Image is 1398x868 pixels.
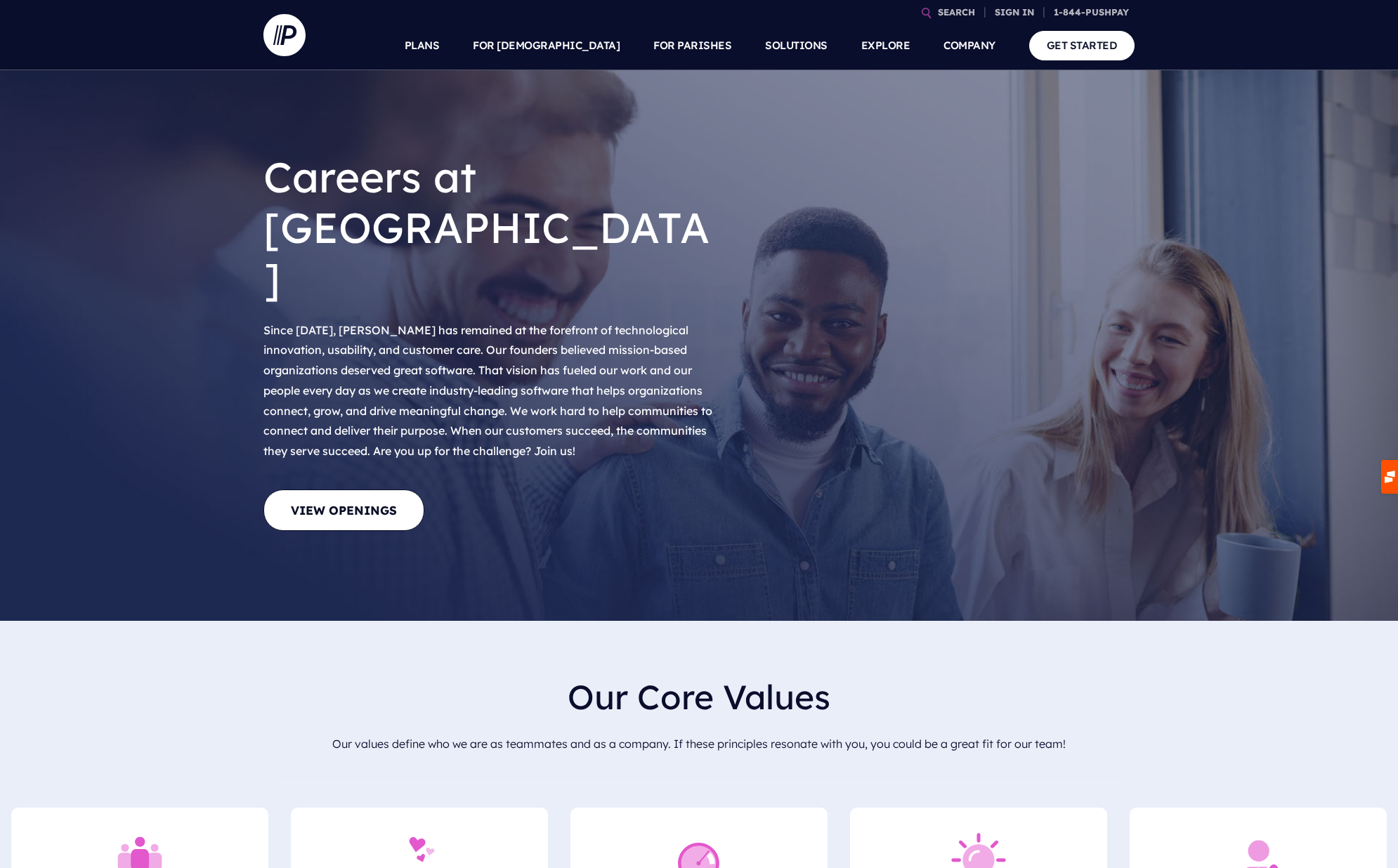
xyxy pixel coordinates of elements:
a: SOLUTIONS [765,21,828,70]
h1: Careers at [GEOGRAPHIC_DATA] [263,140,720,315]
span: Since [DATE], [PERSON_NAME] has remained at the forefront of technological innovation, usability,... [263,323,712,459]
a: FOR [DEMOGRAPHIC_DATA] [473,21,620,70]
a: PLANS [405,21,440,70]
a: View Openings [263,489,424,531]
a: COMPANY [943,21,995,70]
p: Our values define who we are as teammates and as a company. If these principles resonate with you... [275,728,1123,760]
h2: Our Core Values [275,666,1123,728]
a: FOR PARISHES [653,21,731,70]
a: EXPLORE [861,21,910,70]
a: GET STARTED [1029,31,1135,60]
